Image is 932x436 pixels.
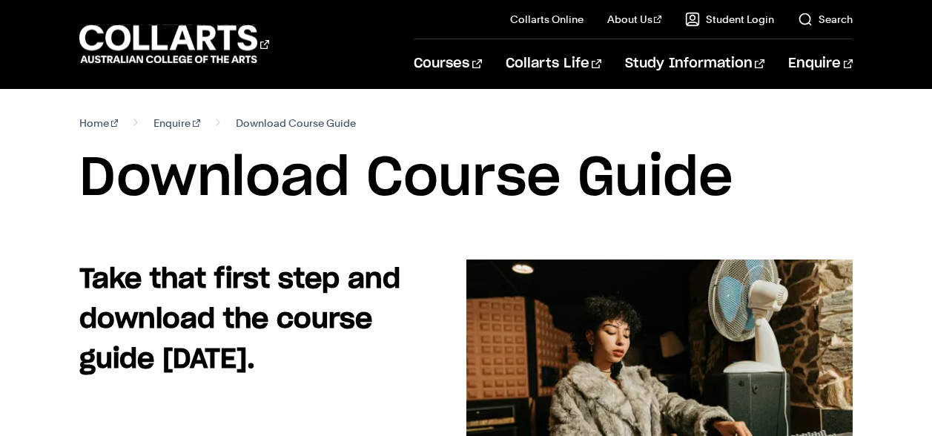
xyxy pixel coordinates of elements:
[506,39,601,88] a: Collarts Life
[625,39,764,88] a: Study Information
[788,39,853,88] a: Enquire
[607,12,662,27] a: About Us
[79,23,269,65] div: Go to homepage
[79,145,853,212] h1: Download Course Guide
[79,266,400,373] strong: Take that first step and download the course guide [DATE].
[153,113,200,133] a: Enquire
[79,113,119,133] a: Home
[236,113,356,133] span: Download Course Guide
[798,12,853,27] a: Search
[510,12,584,27] a: Collarts Online
[414,39,481,88] a: Courses
[685,12,774,27] a: Student Login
